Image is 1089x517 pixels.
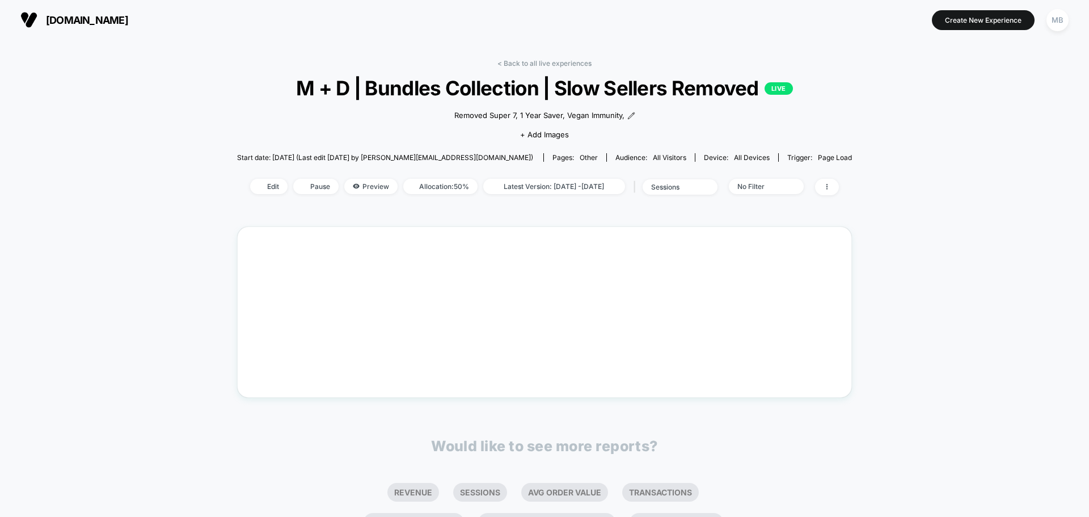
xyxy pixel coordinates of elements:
[483,179,625,194] span: Latest Version: [DATE] - [DATE]
[580,153,598,162] span: other
[497,59,592,68] a: < Back to all live experiences
[46,14,128,26] span: [DOMAIN_NAME]
[268,76,821,100] span: M + D | Bundles Collection | Slow Sellers Removed
[653,153,686,162] span: All Visitors
[17,11,132,29] button: [DOMAIN_NAME]
[387,483,439,502] li: Revenue
[521,483,608,502] li: Avg Order Value
[454,110,624,121] span: Removed Super 7, 1 Year Saver, Vegan Immunity,
[631,179,643,195] span: |
[695,153,778,162] span: Device:
[403,179,478,194] span: Allocation: 50%
[932,10,1035,30] button: Create New Experience
[552,153,598,162] div: Pages:
[344,179,398,194] span: Preview
[20,11,37,28] img: Visually logo
[520,130,569,139] span: + Add Images
[737,182,783,191] div: No Filter
[651,183,697,191] div: sessions
[787,153,852,162] div: Trigger:
[237,153,533,162] span: Start date: [DATE] (Last edit [DATE] by [PERSON_NAME][EMAIL_ADDRESS][DOMAIN_NAME])
[765,82,793,95] p: LIVE
[293,179,339,194] span: Pause
[734,153,770,162] span: all devices
[615,153,686,162] div: Audience:
[1046,9,1069,31] div: MB
[431,438,658,455] p: Would like to see more reports?
[622,483,699,502] li: Transactions
[250,179,288,194] span: Edit
[818,153,852,162] span: Page Load
[453,483,507,502] li: Sessions
[1043,9,1072,32] button: MB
